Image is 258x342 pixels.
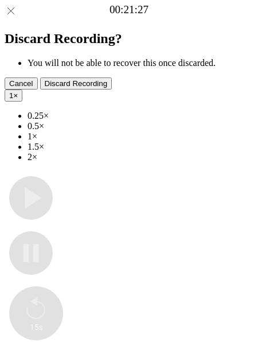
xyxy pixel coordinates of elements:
button: 1× [5,90,22,102]
li: 2× [28,152,253,162]
h2: Discard Recording? [5,31,253,46]
a: 00:21:27 [110,3,148,16]
span: 1 [9,91,13,100]
li: 0.5× [28,121,253,131]
li: You will not be able to recover this once discarded. [28,58,253,68]
button: Cancel [5,77,38,90]
li: 1.5× [28,142,253,152]
li: 0.25× [28,111,253,121]
button: Discard Recording [40,77,112,90]
li: 1× [28,131,253,142]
